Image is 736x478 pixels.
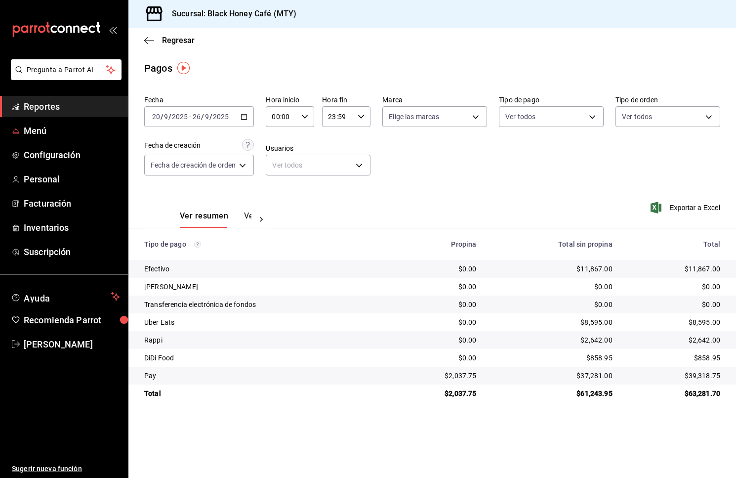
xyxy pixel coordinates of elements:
[180,211,228,228] button: Ver resumen
[244,211,281,228] button: Ver pagos
[628,282,720,292] div: $0.00
[144,96,254,103] label: Fecha
[144,36,195,45] button: Regresar
[189,113,191,121] span: -
[615,96,720,103] label: Tipo de orden
[382,96,487,103] label: Marca
[499,96,604,103] label: Tipo de pago
[492,335,613,345] div: $2,642.00
[194,241,201,248] svg: Los pagos realizados con Pay y otras terminales son montos brutos.
[400,335,476,345] div: $0.00
[164,8,296,20] h3: Sucursal: Black Honey Café (MTY)
[389,112,439,122] span: Elige las marcas
[24,245,120,259] span: Suscripción
[492,264,613,274] div: $11,867.00
[400,300,476,309] div: $0.00
[144,317,384,327] div: Uber Eats
[177,62,190,74] img: Tooltip marker
[171,113,188,121] input: ----
[201,113,204,121] span: /
[628,317,720,327] div: $8,595.00
[505,112,535,122] span: Ver todos
[144,353,384,363] div: DiDi Food
[628,371,720,381] div: $39,318.75
[144,140,201,151] div: Fecha de creación
[24,197,120,210] span: Facturación
[653,202,720,214] button: Exportar a Excel
[204,113,209,121] input: --
[144,389,384,398] div: Total
[180,211,251,228] div: navigation tabs
[492,300,613,309] div: $0.00
[492,240,613,248] div: Total sin propina
[24,338,120,351] span: [PERSON_NAME]
[12,464,120,474] span: Sugerir nueva función
[400,353,476,363] div: $0.00
[151,160,236,170] span: Fecha de creación de orden
[628,300,720,309] div: $0.00
[24,221,120,234] span: Inventarios
[492,282,613,292] div: $0.00
[144,335,384,345] div: Rappi
[322,96,370,103] label: Hora fin
[161,113,164,121] span: /
[400,264,476,274] div: $0.00
[24,124,120,137] span: Menú
[24,313,120,327] span: Recomienda Parrot
[24,173,120,186] span: Personal
[400,389,476,398] div: $2,037.75
[212,113,229,121] input: ----
[492,317,613,327] div: $8,595.00
[400,317,476,327] div: $0.00
[24,148,120,162] span: Configuración
[622,112,652,122] span: Ver todos
[266,155,370,175] div: Ver todos
[266,145,370,152] label: Usuarios
[162,36,195,45] span: Regresar
[400,282,476,292] div: $0.00
[144,240,384,248] div: Tipo de pago
[144,371,384,381] div: Pay
[192,113,201,121] input: --
[492,353,613,363] div: $858.95
[492,389,613,398] div: $61,243.95
[492,371,613,381] div: $37,281.00
[144,282,384,292] div: [PERSON_NAME]
[628,335,720,345] div: $2,642.00
[7,72,122,82] a: Pregunta a Parrot AI
[24,100,120,113] span: Reportes
[11,59,122,80] button: Pregunta a Parrot AI
[628,353,720,363] div: $858.95
[109,26,117,34] button: open_drawer_menu
[152,113,161,121] input: --
[27,65,106,75] span: Pregunta a Parrot AI
[24,291,107,303] span: Ayuda
[164,113,168,121] input: --
[168,113,171,121] span: /
[628,240,720,248] div: Total
[144,264,384,274] div: Efectivo
[400,371,476,381] div: $2,037.75
[266,96,314,103] label: Hora inicio
[628,389,720,398] div: $63,281.70
[400,240,476,248] div: Propina
[209,113,212,121] span: /
[144,61,172,76] div: Pagos
[144,300,384,309] div: Transferencia electrónica de fondos
[628,264,720,274] div: $11,867.00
